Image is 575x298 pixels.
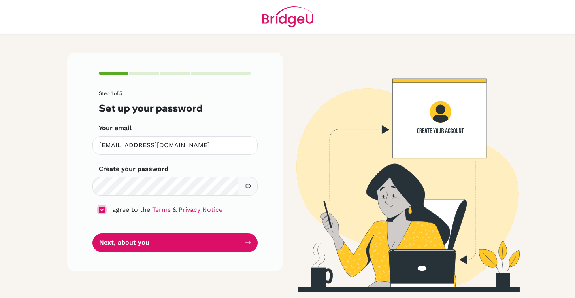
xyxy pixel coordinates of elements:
[152,206,171,213] a: Terms
[173,206,177,213] span: &
[179,206,222,213] a: Privacy Notice
[92,136,258,155] input: Insert your email*
[99,102,251,114] h3: Set up your password
[99,90,122,96] span: Step 1 of 5
[99,164,168,174] label: Create your password
[108,206,150,213] span: I agree to the
[92,233,258,252] button: Next, about you
[99,123,132,133] label: Your email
